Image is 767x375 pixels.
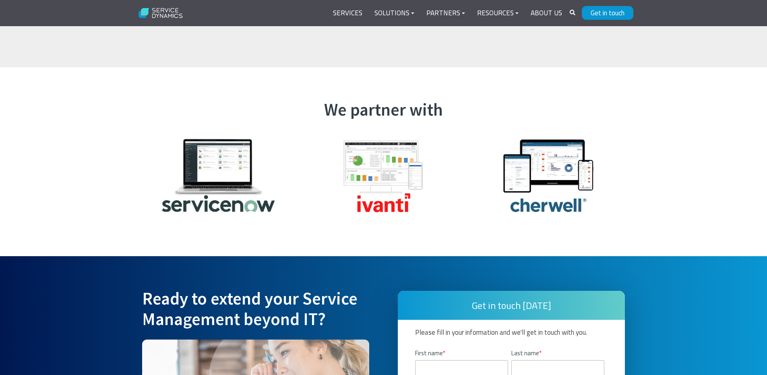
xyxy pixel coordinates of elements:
a: Get in touch [582,6,633,20]
img: Cherwell logo with screenshot [480,130,617,221]
span: First name [415,348,443,358]
div: Navigation Menu [327,4,568,23]
a: Solutions [368,4,420,23]
a: Resources [471,4,525,23]
div: Get in touch [DATE] [398,291,625,320]
a: About Us [525,4,568,23]
img: ServiceNow_logo_ [150,130,287,221]
a: Services [327,4,368,23]
a: Partners [420,4,471,23]
img: Ivanti logo with screenshot [315,130,452,221]
p: Please fill in your information and we'll get in touch with you. [415,326,608,339]
span: Last name [511,348,539,358]
h2: We partner with [142,99,625,120]
img: Service Dynamics Logo - White [134,3,188,24]
h2: Ready to extend your Service Management beyond IT? [142,288,369,330]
